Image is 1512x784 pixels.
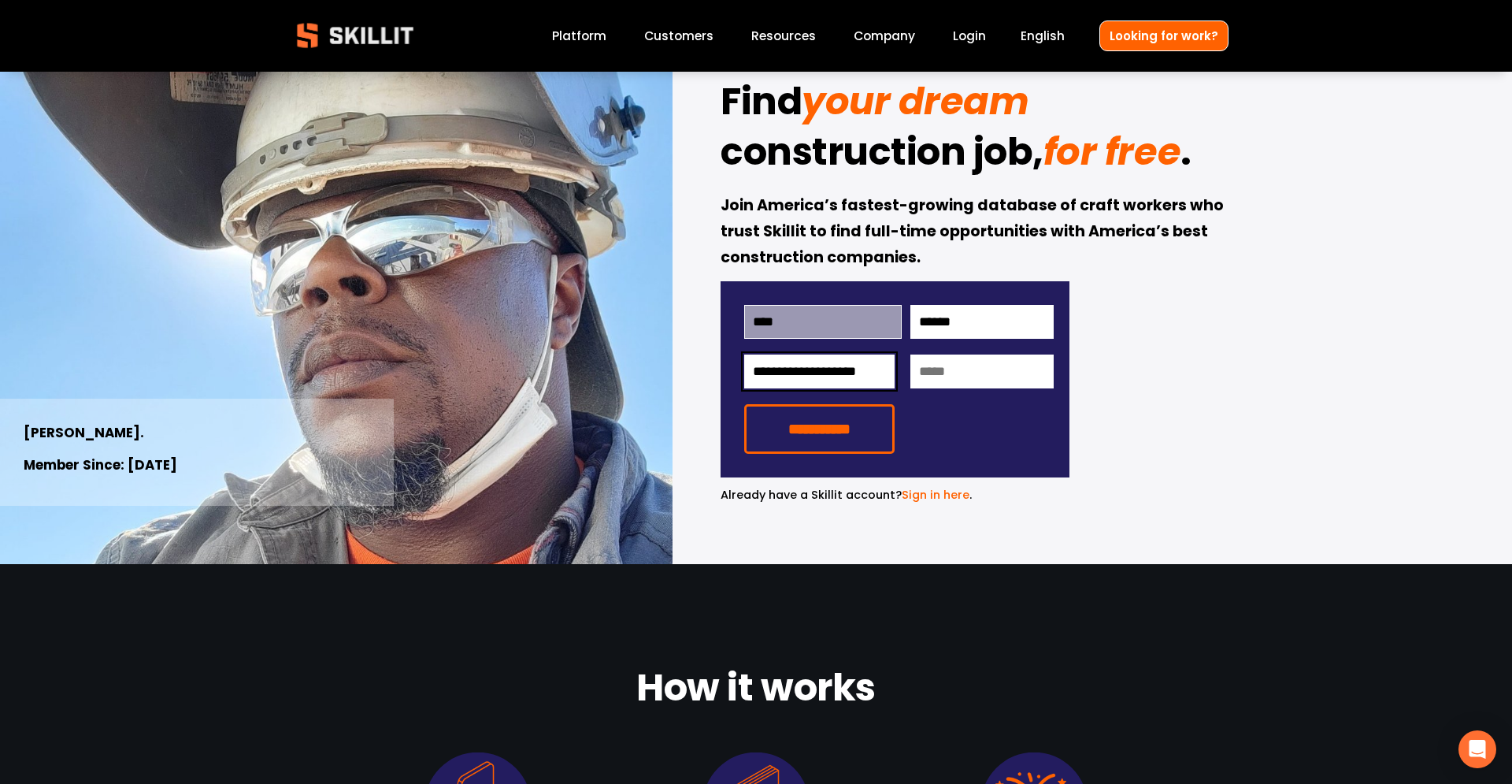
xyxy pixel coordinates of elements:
[721,72,802,137] strong: Find
[283,12,427,59] img: Skillit
[1458,730,1496,768] div: Open Intercom Messenger
[721,123,1043,188] strong: construction job,
[751,25,816,46] a: folder dropdown
[953,25,986,46] a: Login
[552,25,606,46] a: Platform
[751,27,816,45] span: Resources
[636,659,875,723] strong: How it works
[1043,125,1180,178] em: for free
[721,194,1227,271] strong: Join America’s fastest-growing database of craft workers who trust Skillit to find full-time oppo...
[24,455,177,477] strong: Member Since: [DATE]
[1099,20,1228,51] a: Looking for work?
[24,422,144,445] strong: [PERSON_NAME].
[721,486,1069,504] p: .
[802,75,1028,128] em: your dream
[1021,25,1065,46] div: language picker
[854,25,915,46] a: Company
[644,25,713,46] a: Customers
[1180,123,1191,188] strong: .
[902,487,969,503] a: Sign in here
[721,487,902,503] span: Already have a Skillit account?
[1021,27,1065,45] span: English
